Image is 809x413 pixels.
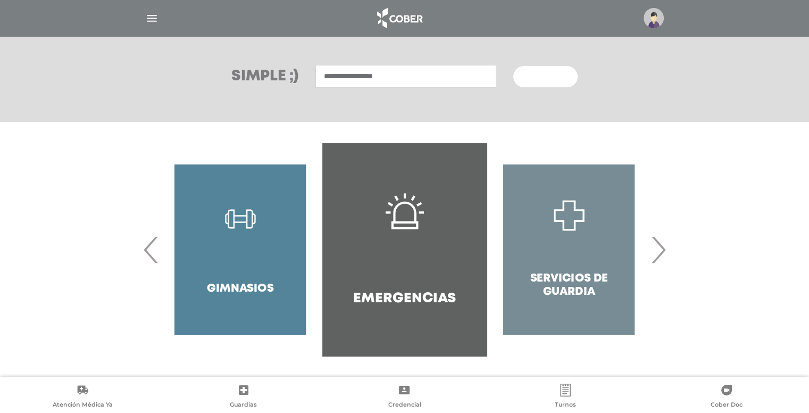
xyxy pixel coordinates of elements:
[322,143,487,356] a: Emergencias
[513,66,577,87] button: Buscar
[141,221,162,278] span: Previous
[555,401,576,410] span: Turnos
[644,8,664,28] img: profile-placeholder.svg
[371,5,427,31] img: logo_cober_home-white.png
[324,384,485,411] a: Credencial
[485,384,646,411] a: Turnos
[648,221,669,278] span: Next
[230,401,257,410] span: Guardias
[163,384,324,411] a: Guardias
[145,12,159,25] img: Cober_menu-lines-white.svg
[53,401,113,410] span: Atención Médica Ya
[388,401,421,410] span: Credencial
[353,291,456,307] h4: Emergencias
[646,384,807,411] a: Cober Doc
[2,384,163,411] a: Atención Médica Ya
[526,73,557,81] span: Buscar
[711,401,743,410] span: Cober Doc
[231,69,298,84] h3: Simple ;)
